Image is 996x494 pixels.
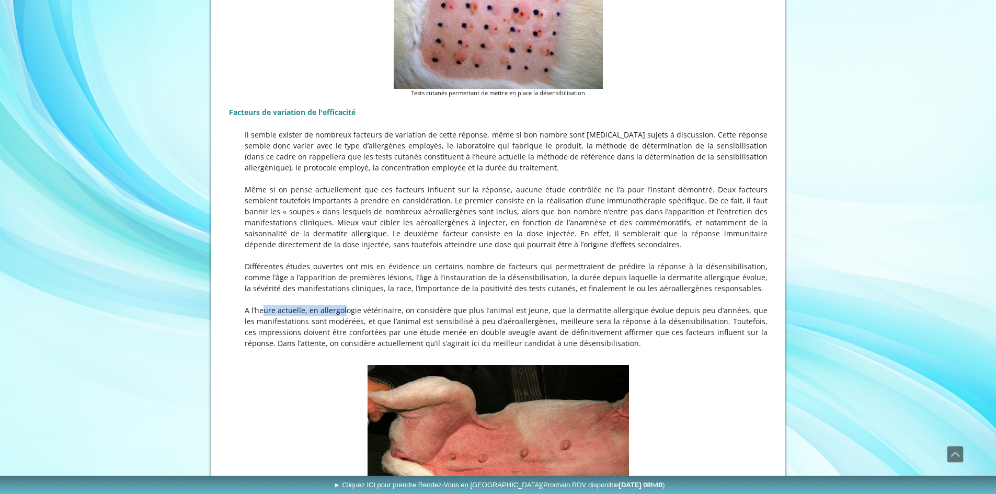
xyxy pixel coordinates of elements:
figcaption: Tests cutanés permettant de mettre en place la désensibilisation [394,89,603,98]
p: Il semble exister de nombreux facteurs de variation de cette réponse, même si bon nombre sont [ME... [229,129,768,173]
p: Différentes études ouvertes ont mis en évidence un certains nombre de facteurs qui permettraient ... [229,261,768,294]
span: ► Cliquez ICI pour prendre Rendez-Vous en [GEOGRAPHIC_DATA] [334,481,665,489]
p: A l’heure actuelle, en allergologie vétérinaire, on considère que plus l’animal est jeune, que la... [229,305,768,349]
span: (Prochain RDV disponible ) [541,481,665,489]
span: Défiler vers le haut [947,446,963,462]
span: Facteurs de variation de l'efficacité [229,107,356,117]
a: Défiler vers le haut [947,446,964,463]
p: Même si on pense actuellement que ces facteurs influent sur la réponse, aucune étude contrôlée ne... [229,184,768,250]
b: [DATE] 08h40 [619,481,663,489]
